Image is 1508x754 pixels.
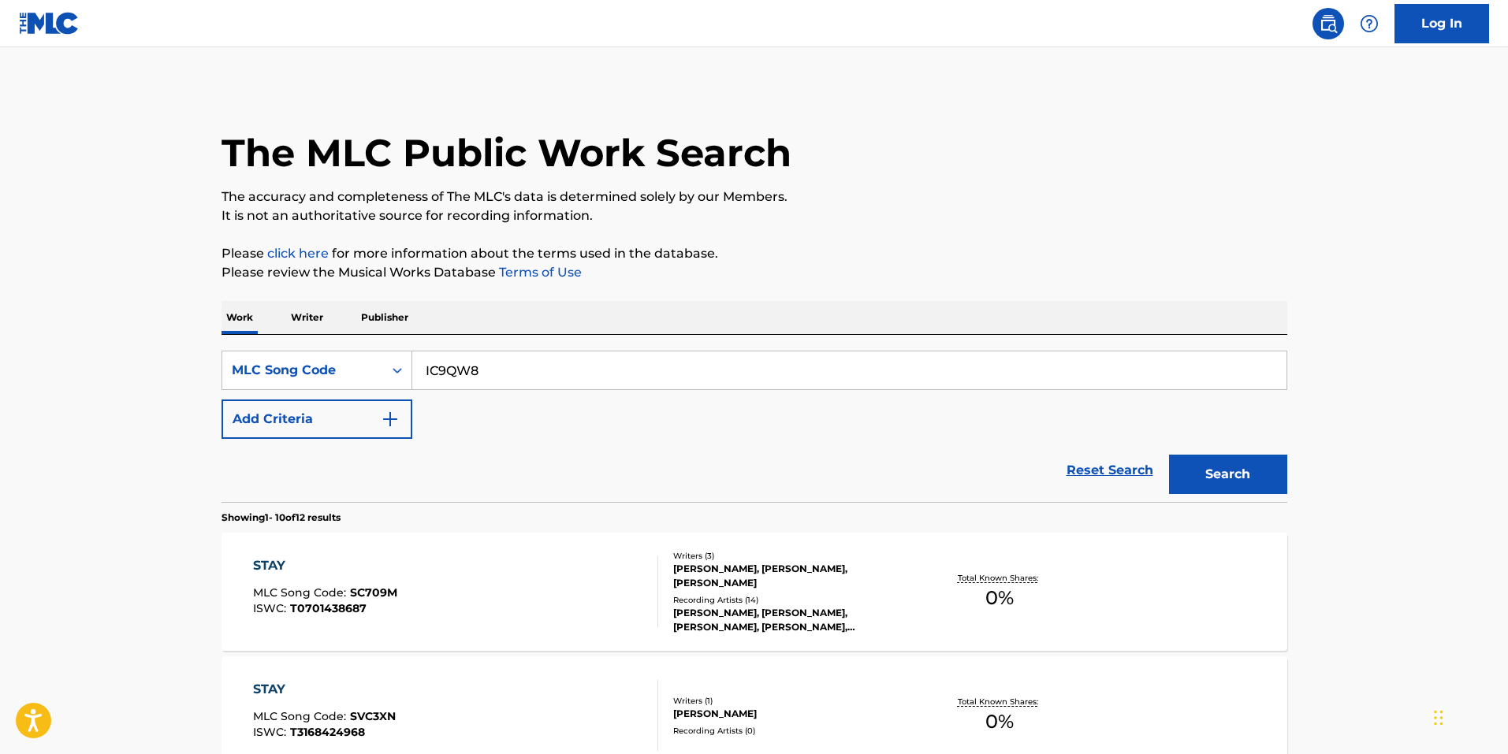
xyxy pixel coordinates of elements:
[222,351,1287,502] form: Search Form
[267,246,329,261] a: click here
[1313,8,1344,39] a: Public Search
[673,562,911,590] div: [PERSON_NAME], [PERSON_NAME], [PERSON_NAME]
[673,725,911,737] div: Recording Artists ( 0 )
[1169,455,1287,494] button: Search
[673,606,911,634] div: [PERSON_NAME], [PERSON_NAME], [PERSON_NAME], [PERSON_NAME], [PERSON_NAME]
[222,206,1287,225] p: It is not an authoritative source for recording information.
[222,129,791,176] h1: The MLC Public Work Search
[253,709,350,723] span: MLC Song Code :
[232,361,374,380] div: MLC Song Code
[496,265,582,280] a: Terms of Use
[1319,14,1338,33] img: search
[1434,694,1443,741] div: Drag
[222,511,341,525] p: Showing 1 - 10 of 12 results
[356,301,413,334] p: Publisher
[290,601,367,615] span: T0701438687
[1429,678,1508,754] iframe: Chat Widget
[253,585,350,600] span: MLC Song Code :
[673,594,911,606] div: Recording Artists ( 14 )
[1353,8,1385,39] div: Help
[673,550,911,562] div: Writers ( 3 )
[253,725,290,739] span: ISWC :
[350,585,397,600] span: SC709M
[381,410,400,429] img: 9d2ae6d4665cec9f34b9.svg
[985,584,1014,612] span: 0 %
[985,708,1014,736] span: 0 %
[958,572,1042,584] p: Total Known Shares:
[673,695,911,707] div: Writers ( 1 )
[222,533,1287,651] a: STAYMLC Song Code:SC709MISWC:T0701438687Writers (3)[PERSON_NAME], [PERSON_NAME], [PERSON_NAME]Rec...
[1394,4,1489,43] a: Log In
[350,709,396,723] span: SVC3XN
[290,725,365,739] span: T3168424968
[253,680,396,699] div: STAY
[673,707,911,721] div: [PERSON_NAME]
[286,301,328,334] p: Writer
[19,12,80,35] img: MLC Logo
[222,301,258,334] p: Work
[1059,453,1161,488] a: Reset Search
[958,696,1042,708] p: Total Known Shares:
[1360,14,1379,33] img: help
[222,399,412,439] button: Add Criteria
[222,244,1287,263] p: Please for more information about the terms used in the database.
[222,188,1287,206] p: The accuracy and completeness of The MLC's data is determined solely by our Members.
[253,601,290,615] span: ISWC :
[253,556,397,575] div: STAY
[222,263,1287,282] p: Please review the Musical Works Database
